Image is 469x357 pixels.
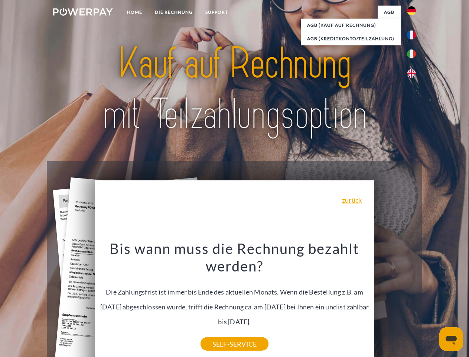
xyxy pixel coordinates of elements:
[121,6,149,19] a: Home
[407,49,416,58] img: it
[407,69,416,78] img: en
[301,32,401,45] a: AGB (Kreditkonto/Teilzahlung)
[378,6,401,19] a: agb
[53,8,113,16] img: logo-powerpay-white.svg
[407,30,416,39] img: fr
[99,239,370,275] h3: Bis wann muss die Rechnung bezahlt werden?
[71,36,398,142] img: title-powerpay_de.svg
[201,337,268,351] a: SELF-SERVICE
[301,19,401,32] a: AGB (Kauf auf Rechnung)
[99,239,370,344] div: Die Zahlungsfrist ist immer bis Ende des aktuellen Monats. Wenn die Bestellung z.B. am [DATE] abg...
[342,197,362,203] a: zurück
[439,327,463,351] iframe: Schaltfläche zum Öffnen des Messaging-Fensters
[149,6,199,19] a: DIE RECHNUNG
[407,6,416,15] img: de
[199,6,234,19] a: SUPPORT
